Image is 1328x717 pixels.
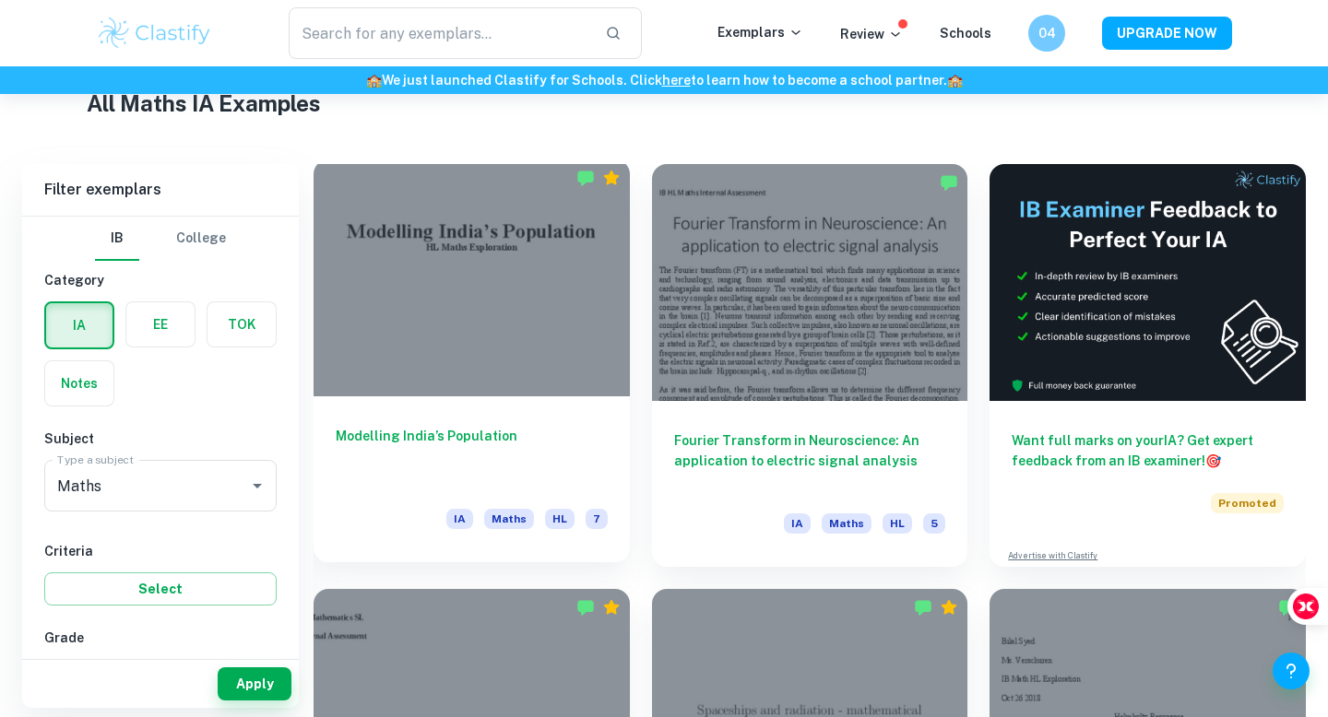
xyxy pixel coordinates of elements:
[484,509,534,529] span: Maths
[576,598,595,617] img: Marked
[1278,598,1297,617] img: Marked
[366,73,382,88] span: 🏫
[1037,23,1058,43] h6: 04
[947,73,963,88] span: 🏫
[545,509,575,529] span: HL
[940,598,958,617] div: Premium
[940,173,958,192] img: Marked
[662,73,691,88] a: here
[22,164,299,216] h6: Filter exemplars
[1205,453,1221,468] span: 🎯
[87,87,1242,120] h1: All Maths IA Examples
[576,169,595,187] img: Marked
[446,509,473,529] span: IA
[923,513,945,534] span: 5
[602,598,621,617] div: Premium
[44,429,277,449] h6: Subject
[1211,493,1284,513] span: Promoted
[44,572,277,605] button: Select
[1028,15,1065,52] button: 04
[95,217,139,261] button: IB
[57,452,134,467] label: Type a subject
[822,513,871,534] span: Maths
[586,509,608,529] span: 7
[218,667,291,700] button: Apply
[44,628,277,648] h6: Grade
[95,217,226,261] div: Filter type choice
[1008,549,1097,562] a: Advertise with Clastify
[717,22,803,42] p: Exemplars
[336,426,608,487] h6: Modelling India’s Population
[96,15,213,52] img: Clastify logo
[840,24,903,44] p: Review
[1273,652,1310,689] button: Help and Feedback
[45,361,113,406] button: Notes
[990,164,1306,401] img: Thumbnail
[940,26,991,41] a: Schools
[4,70,1324,90] h6: We just launched Clastify for Schools. Click to learn how to become a school partner.
[289,7,590,59] input: Search for any exemplars...
[207,302,276,347] button: TOK
[126,302,195,347] button: EE
[883,513,912,534] span: HL
[176,217,226,261] button: College
[602,169,621,187] div: Premium
[674,430,946,491] h6: Fourier Transform in Neuroscience: An application to electric signal analysis
[1102,17,1232,50] button: UPGRADE NOW
[652,164,968,567] a: Fourier Transform in Neuroscience: An application to electric signal analysisIAMathsHL5
[44,541,277,561] h6: Criteria
[44,270,277,290] h6: Category
[1012,430,1284,471] h6: Want full marks on your IA ? Get expert feedback from an IB examiner!
[914,598,932,617] img: Marked
[244,473,270,499] button: Open
[990,164,1306,567] a: Want full marks on yourIA? Get expert feedback from an IB examiner!PromotedAdvertise with Clastify
[46,303,113,347] button: IA
[784,513,811,534] span: IA
[314,164,630,567] a: Modelling India’s PopulationIAMathsHL7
